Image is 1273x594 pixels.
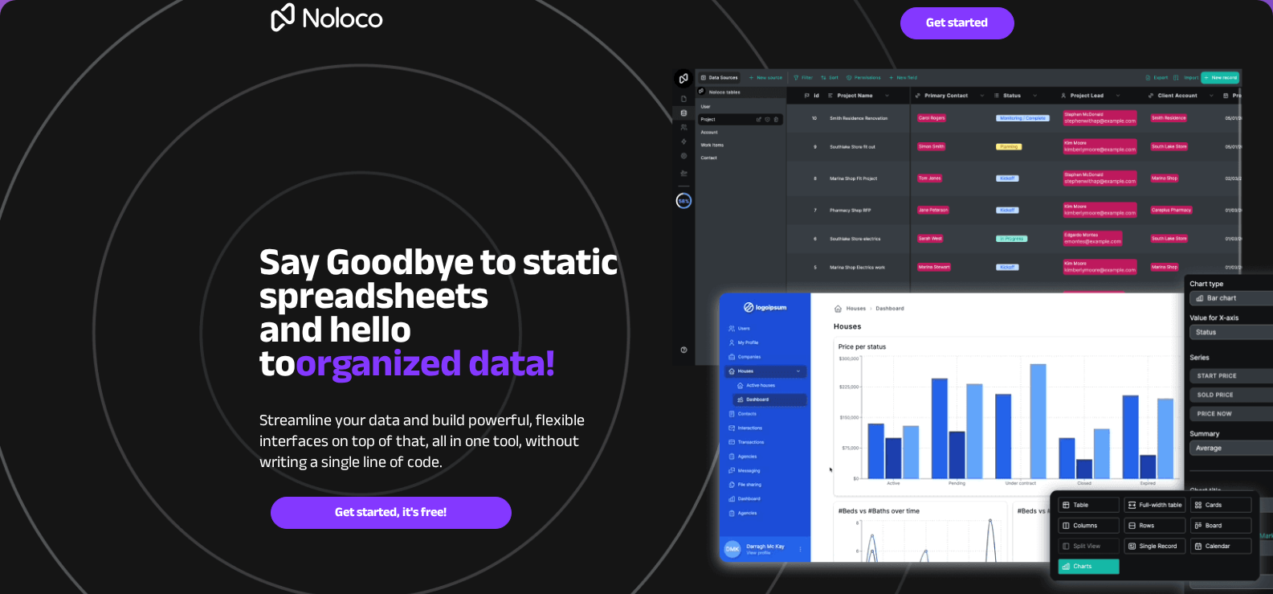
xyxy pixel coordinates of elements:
a: Get started, it's free! [271,497,512,529]
span: Get started [901,15,1014,31]
span: Get started, it's free! [271,505,511,520]
span: Streamline your data and build powerful, flexible interfaces on top of that, all in one tool, wit... [259,405,585,477]
a: Get started [900,7,1014,39]
span: Say Goodbye to static spreadsheets and hello to [259,226,618,399]
span: organized data! [296,327,555,399]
